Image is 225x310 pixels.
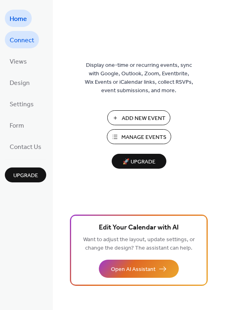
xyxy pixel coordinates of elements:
[10,77,30,89] span: Design
[122,114,166,123] span: Add New Event
[99,222,179,234] span: Edit Your Calendar with AI
[13,172,38,180] span: Upgrade
[5,10,32,27] a: Home
[83,234,195,254] span: Want to adjust the layout, update settings, or change the design? The assistant can help.
[117,157,162,167] span: 🚀 Upgrade
[112,154,166,169] button: 🚀 Upgrade
[5,31,39,48] a: Connect
[10,141,41,153] span: Contact Us
[99,260,179,278] button: Open AI Assistant
[107,110,170,125] button: Add New Event
[10,56,27,68] span: Views
[85,61,193,95] span: Display one-time or recurring events, sync with Google, Outlook, Zoom, Eventbrite, Wix Events or ...
[10,120,24,132] span: Form
[10,98,34,111] span: Settings
[5,74,35,91] a: Design
[10,34,34,47] span: Connect
[5,95,39,112] a: Settings
[5,52,32,70] a: Views
[107,129,171,144] button: Manage Events
[5,138,46,155] a: Contact Us
[10,13,27,25] span: Home
[121,133,166,142] span: Manage Events
[111,265,155,274] span: Open AI Assistant
[5,167,46,182] button: Upgrade
[5,116,29,134] a: Form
